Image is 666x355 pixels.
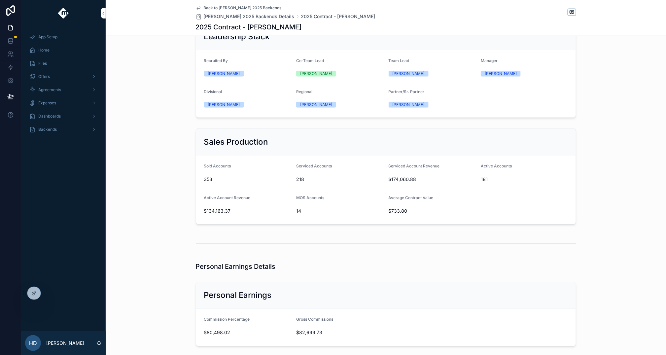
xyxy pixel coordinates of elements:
span: 218 [296,176,383,183]
p: [PERSON_NAME] [46,340,84,346]
span: Gross Commissions [296,317,333,322]
span: Sold Accounts [204,163,231,168]
span: Expenses [38,100,56,106]
a: App Setup [25,31,102,43]
h2: Sales Production [204,137,268,147]
h2: Leadership Stack [204,31,270,42]
span: Active Accounts [481,163,512,168]
span: Back to [PERSON_NAME] 2025 Backends [204,5,282,11]
div: [PERSON_NAME] [300,71,332,77]
span: Average Contract Value [389,195,434,200]
div: scrollable content [21,26,106,144]
span: $134,163.37 [204,208,291,214]
span: Recruited By [204,58,228,63]
span: Files [38,61,47,66]
span: Offers [38,74,50,79]
span: Agreements [38,87,61,92]
span: Divisional [204,89,222,94]
span: 14 [296,208,383,214]
span: Serviced Accounts [296,163,332,168]
span: Commission Percentage [204,317,250,322]
div: [PERSON_NAME] [393,102,425,108]
span: $82,699.73 [296,330,383,336]
span: MOS Accounts [296,195,324,200]
div: [PERSON_NAME] [393,71,425,77]
img: App logo [58,8,69,18]
a: Agreements [25,84,102,96]
span: Active Account Revenue [204,195,251,200]
div: [PERSON_NAME] [485,71,517,77]
span: Regional [296,89,312,94]
a: Offers [25,71,102,83]
span: $80,498.02 [204,330,291,336]
span: [PERSON_NAME] 2025 Backends Details [204,13,295,20]
span: Home [38,48,50,53]
div: [PERSON_NAME] [208,71,240,77]
h1: 2025 Contract - [PERSON_NAME] [196,22,302,32]
a: Expenses [25,97,102,109]
span: Serviced Account Revenue [389,163,440,168]
span: Team Lead [389,58,409,63]
h2: Personal Earnings [204,290,272,301]
span: Co-Team Lead [296,58,324,63]
a: [PERSON_NAME] 2025 Backends Details [196,13,295,20]
a: Home [25,44,102,56]
a: Dashboards [25,110,102,122]
a: 2025 Contract - [PERSON_NAME] [301,13,375,20]
span: Backends [38,127,57,132]
div: [PERSON_NAME] [208,102,240,108]
span: Partner/Sr. Partner [389,89,425,94]
span: 353 [204,176,291,183]
a: Files [25,57,102,69]
div: [PERSON_NAME] [300,102,332,108]
span: 181 [481,176,568,183]
span: HD [29,339,37,347]
span: $174,060.88 [389,176,476,183]
a: Back to [PERSON_NAME] 2025 Backends [196,5,282,11]
span: $733.80 [389,208,476,214]
span: App Setup [38,34,57,40]
span: Dashboards [38,114,61,119]
span: Manager [481,58,498,63]
h1: Personal Earnings Details [196,262,276,271]
a: Backends [25,124,102,135]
